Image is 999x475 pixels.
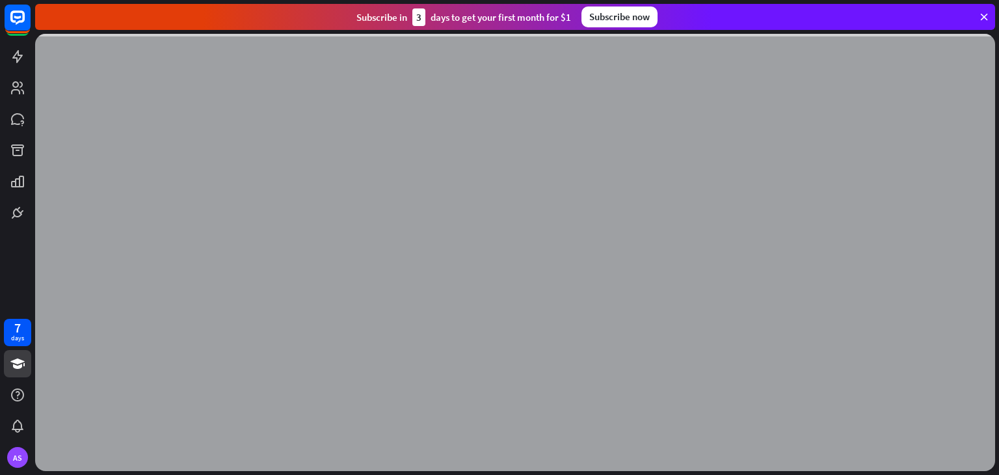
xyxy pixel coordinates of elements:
div: days [11,334,24,343]
div: Subscribe now [581,7,658,27]
div: 3 [412,8,425,26]
a: 7 days [4,319,31,346]
div: AS [7,447,28,468]
div: Subscribe in days to get your first month for $1 [356,8,571,26]
div: 7 [14,322,21,334]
